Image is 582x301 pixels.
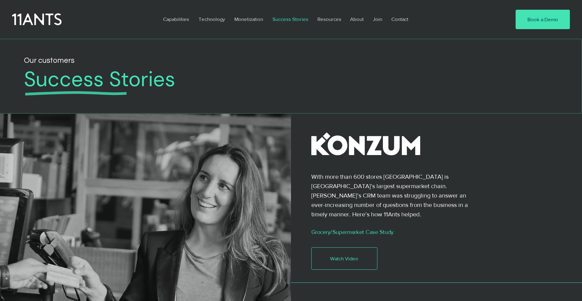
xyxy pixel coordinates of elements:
[231,12,266,26] p: Monetization
[516,10,570,29] a: Book a Demo
[268,12,313,26] a: Success Stories
[370,12,385,26] p: Join
[194,12,230,26] a: Technology
[24,67,523,92] h1: Success Stories
[347,12,367,26] p: About
[311,172,470,219] p: With more than 600 stores [GEOGRAPHIC_DATA] is [GEOGRAPHIC_DATA]’s largest supermarket chain. [PE...
[196,12,228,26] p: Technology
[160,12,192,26] p: Capabilities
[159,12,497,26] nav: Site
[311,229,393,235] a: Grocery/Supermarket Case Study
[330,255,358,262] span: Watch Video
[314,12,344,26] p: Resources
[230,12,268,26] a: Monetization
[24,54,404,66] h2: Our customers
[313,12,346,26] a: Resources
[269,12,311,26] p: Success Stories
[388,12,411,26] p: Contact
[346,12,368,26] a: About
[527,16,558,23] span: Book a Demo
[311,247,377,270] a: Watch Video
[159,12,194,26] a: Capabilities
[387,12,413,26] a: Contact
[368,12,387,26] a: Join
